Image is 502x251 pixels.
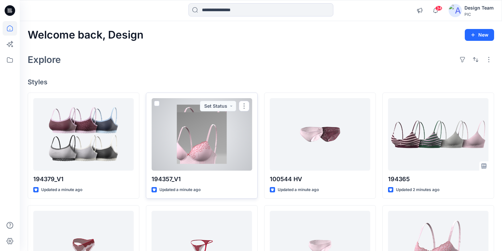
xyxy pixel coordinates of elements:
div: Design Team [464,4,494,12]
p: 194357_V1 [152,175,252,184]
span: 34 [435,6,442,11]
p: 194379_V1 [33,175,134,184]
button: New [465,29,494,41]
h2: Welcome back, Design [28,29,144,41]
p: 100544 HV [270,175,370,184]
p: 194365 [388,175,488,184]
p: Updated a minute ago [41,186,82,193]
div: PIC [464,12,494,17]
img: avatar [449,4,462,17]
h2: Explore [28,54,61,65]
p: Updated 2 minutes ago [396,186,439,193]
a: 194365 [388,98,488,171]
a: 194357_V1 [152,98,252,171]
h4: Styles [28,78,494,86]
p: Updated a minute ago [278,186,319,193]
a: 194379_V1 [33,98,134,171]
p: Updated a minute ago [159,186,201,193]
a: 100544 HV [270,98,370,171]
